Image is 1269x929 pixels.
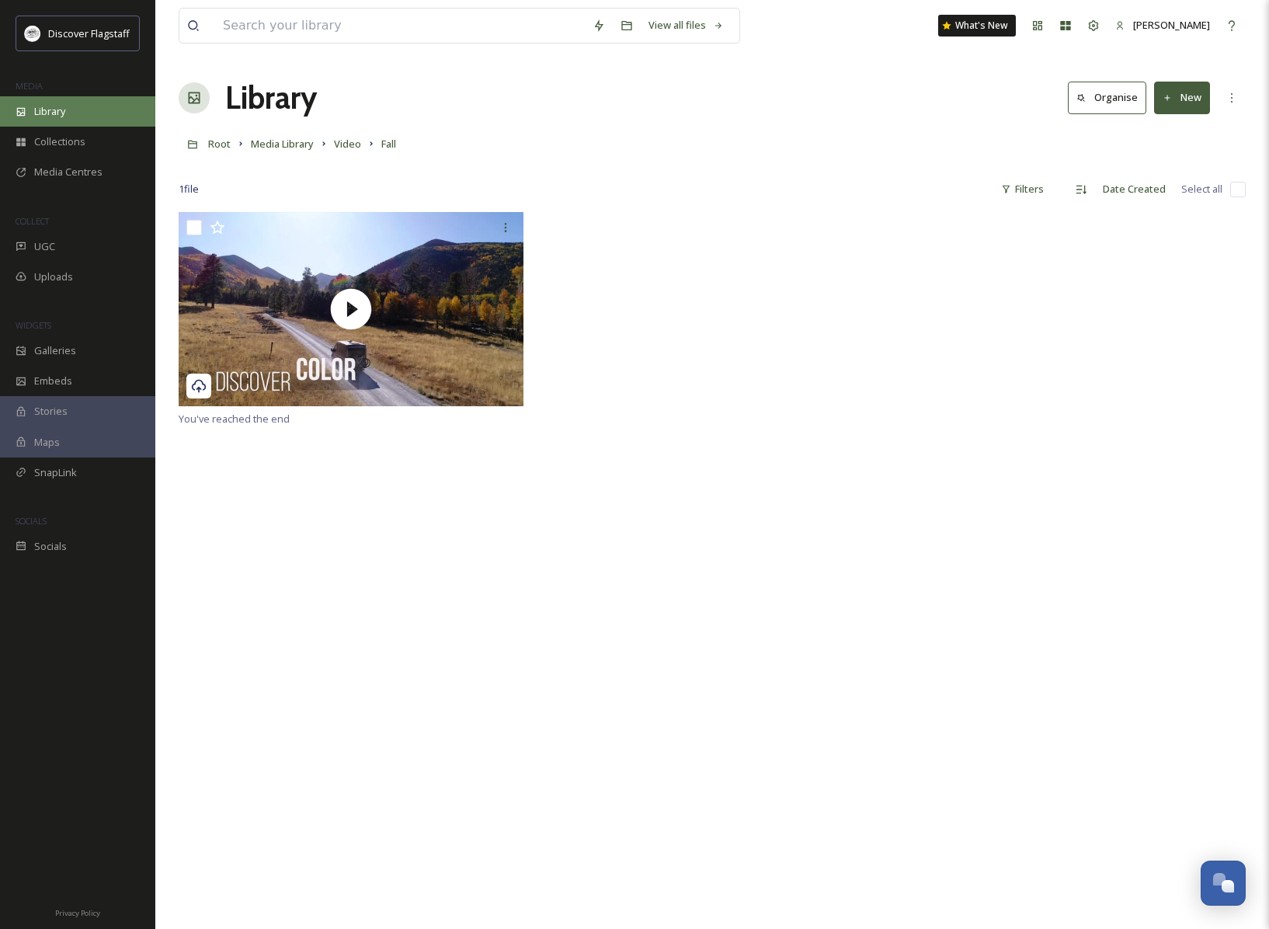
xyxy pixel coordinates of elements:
img: thumbnail [179,212,523,406]
input: Search your library [215,9,585,43]
span: Video [334,137,361,151]
button: New [1154,82,1210,113]
a: Privacy Policy [55,903,100,921]
span: SnapLink [34,465,77,480]
span: Maps [34,435,60,450]
span: Collections [34,134,85,149]
span: Socials [34,539,67,554]
span: Library [34,104,65,119]
span: Discover Flagstaff [48,26,130,40]
a: Root [208,134,231,153]
button: Organise [1068,82,1146,113]
span: MEDIA [16,80,43,92]
span: Stories [34,404,68,419]
span: WIDGETS [16,319,51,331]
div: Date Created [1095,174,1173,204]
span: 1 file [179,182,199,197]
span: Fall [381,137,396,151]
span: Uploads [34,270,73,284]
span: Select all [1181,182,1222,197]
span: SOCIALS [16,515,47,527]
span: [PERSON_NAME] [1133,18,1210,32]
a: Fall [381,134,396,153]
span: Media Library [251,137,314,151]
a: Organise [1068,82,1154,113]
span: Privacy Policy [55,908,100,918]
span: You've reached the end [179,412,290,426]
span: Embeds [34,374,72,388]
img: Untitled%20design%20(1).png [25,26,40,41]
span: UGC [34,239,55,254]
a: View all files [641,10,732,40]
div: Filters [993,174,1052,204]
span: Media Centres [34,165,103,179]
span: COLLECT [16,215,49,227]
button: Open Chat [1201,861,1246,906]
span: Galleries [34,343,76,358]
a: Video [334,134,361,153]
a: [PERSON_NAME] [1107,10,1218,40]
span: Root [208,137,231,151]
a: What's New [938,15,1016,37]
a: Library [225,75,317,121]
a: Media Library [251,134,314,153]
